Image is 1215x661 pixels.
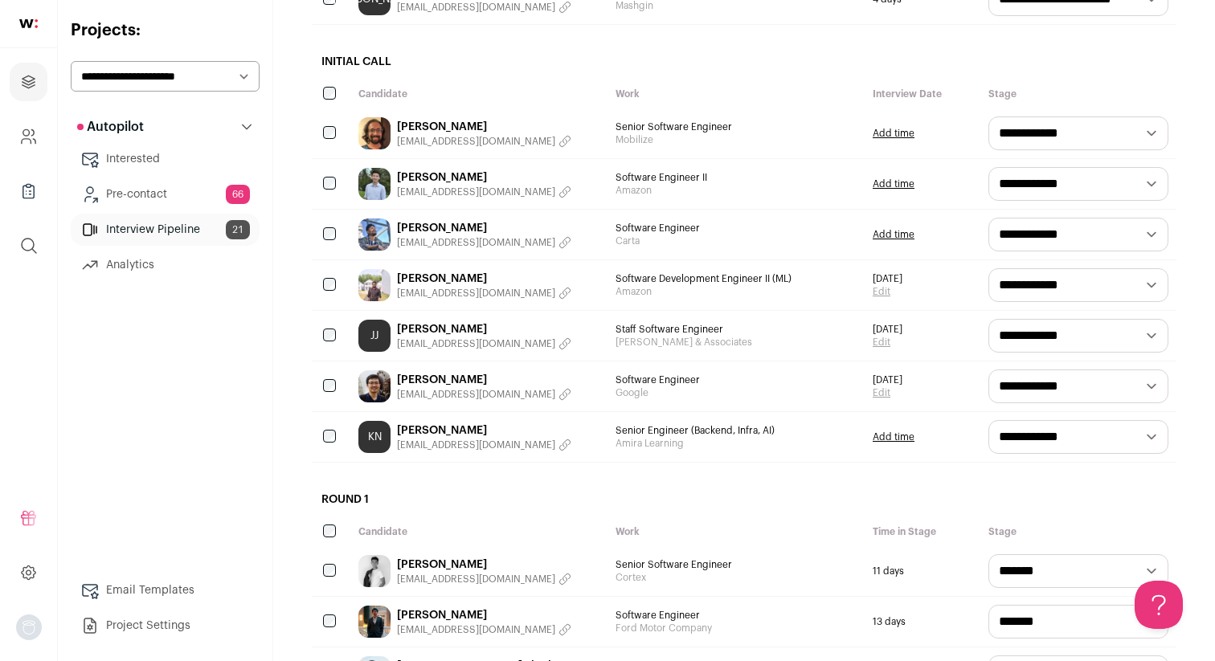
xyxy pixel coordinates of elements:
[397,439,555,451] span: [EMAIL_ADDRESS][DOMAIN_NAME]
[71,111,260,143] button: Autopilot
[71,178,260,210] a: Pre-contact66
[616,222,857,235] span: Software Engineer
[312,44,1176,80] h2: Initial Call
[397,623,555,636] span: [EMAIL_ADDRESS][DOMAIN_NAME]
[358,555,391,587] img: 6ecaab26492e059cef8cfef12ed1bbd60b394599436acae37cb932f732b6ae94.jpg
[616,386,857,399] span: Google
[873,430,914,443] a: Add time
[616,424,857,437] span: Senior Engineer (Backend, Infra, AI)
[873,228,914,241] a: Add time
[607,517,865,546] div: Work
[397,186,555,198] span: [EMAIL_ADDRESS][DOMAIN_NAME]
[865,80,980,108] div: Interview Date
[358,117,391,149] img: ab748c82bd89ac357a7ea04b879c05a3475dcbe29972ed90a51ba6ff33d67aa3.jpg
[77,117,144,137] p: Autopilot
[358,168,391,200] img: 51cb9e7f36fbb7a5d61e261b00b522da85d651e538a658872cd28caa53f286ea.jpg
[358,421,391,453] a: KN
[71,214,260,246] a: Interview Pipeline21
[980,517,1176,546] div: Stage
[397,388,571,401] button: [EMAIL_ADDRESS][DOMAIN_NAME]
[226,185,250,204] span: 66
[397,557,571,573] a: [PERSON_NAME]
[397,372,571,388] a: [PERSON_NAME]
[397,337,555,350] span: [EMAIL_ADDRESS][DOMAIN_NAME]
[397,1,571,14] button: [EMAIL_ADDRESS][DOMAIN_NAME]
[350,517,607,546] div: Candidate
[397,236,555,249] span: [EMAIL_ADDRESS][DOMAIN_NAME]
[865,517,980,546] div: Time in Stage
[873,336,902,349] a: Edit
[616,437,857,450] span: Amira Learning
[71,610,260,642] a: Project Settings
[873,373,902,386] span: [DATE]
[616,171,857,184] span: Software Engineer II
[358,370,391,402] img: 92814fef85bfcf35086e73461d2b1655b5766f7d9601933ff4b6f49a9479b7d4
[358,320,391,352] a: JJ
[616,235,857,247] span: Carta
[397,271,571,287] a: [PERSON_NAME]
[980,80,1176,108] div: Stage
[358,269,391,301] img: 0796b861a1cf63acf85391da8f93cb3896c3340b2cc8875e913161c64d5c6899
[16,614,42,640] button: Open dropdown
[397,135,571,148] button: [EMAIL_ADDRESS][DOMAIN_NAME]
[397,236,571,249] button: [EMAIL_ADDRESS][DOMAIN_NAME]
[397,186,571,198] button: [EMAIL_ADDRESS][DOMAIN_NAME]
[865,597,980,647] div: 13 days
[397,337,571,350] button: [EMAIL_ADDRESS][DOMAIN_NAME]
[71,19,260,42] h2: Projects:
[616,133,857,146] span: Mobilize
[616,558,857,571] span: Senior Software Engineer
[16,614,42,640] img: nopic.png
[873,272,902,285] span: [DATE]
[358,218,391,251] img: cbf7ace8a23fa7ca7bba659f32d919e9d343e6d3407728ee04eb028765ee5d74.jpg
[616,184,857,197] span: Amazon
[397,573,555,586] span: [EMAIL_ADDRESS][DOMAIN_NAME]
[226,220,250,239] span: 21
[397,573,571,586] button: [EMAIL_ADDRESS][DOMAIN_NAME]
[873,127,914,140] a: Add time
[616,323,857,336] span: Staff Software Engineer
[397,422,571,439] a: [PERSON_NAME]
[397,287,555,300] span: [EMAIL_ADDRESS][DOMAIN_NAME]
[71,574,260,606] a: Email Templates
[350,80,607,108] div: Candidate
[397,439,571,451] button: [EMAIL_ADDRESS][DOMAIN_NAME]
[873,386,902,399] a: Edit
[10,172,47,210] a: Company Lists
[10,117,47,156] a: Company and ATS Settings
[616,609,857,622] span: Software Engineer
[397,607,571,623] a: [PERSON_NAME]
[616,285,857,298] span: Amazon
[873,285,902,298] a: Edit
[616,272,857,285] span: Software Development Engineer II (ML)
[397,623,571,636] button: [EMAIL_ADDRESS][DOMAIN_NAME]
[397,119,571,135] a: [PERSON_NAME]
[397,321,571,337] a: [PERSON_NAME]
[1135,581,1183,629] iframe: Help Scout Beacon - Open
[865,546,980,596] div: 11 days
[397,220,571,236] a: [PERSON_NAME]
[873,177,914,190] a: Add time
[616,622,857,634] span: Ford Motor Company
[873,323,902,336] span: [DATE]
[19,19,38,28] img: wellfound-shorthand-0d5821cbd27db2630d0214b213865d53afaa358527fdda9d0ea32b1df1b89c2c.svg
[358,606,391,638] img: b7add8d82040725db78e1e712a60dc56e65280a86ac1ae97ee0c6df1bced71a9.jpg
[397,287,571,300] button: [EMAIL_ADDRESS][DOMAIN_NAME]
[10,63,47,101] a: Projects
[397,1,555,14] span: [EMAIL_ADDRESS][DOMAIN_NAME]
[397,169,571,186] a: [PERSON_NAME]
[397,135,555,148] span: [EMAIL_ADDRESS][DOMAIN_NAME]
[71,143,260,175] a: Interested
[607,80,865,108] div: Work
[616,571,857,584] span: Cortex
[616,120,857,133] span: Senior Software Engineer
[71,249,260,281] a: Analytics
[397,388,555,401] span: [EMAIL_ADDRESS][DOMAIN_NAME]
[616,373,857,386] span: Software Engineer
[312,482,1176,517] h2: Round 1
[616,336,857,349] span: [PERSON_NAME] & Associates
